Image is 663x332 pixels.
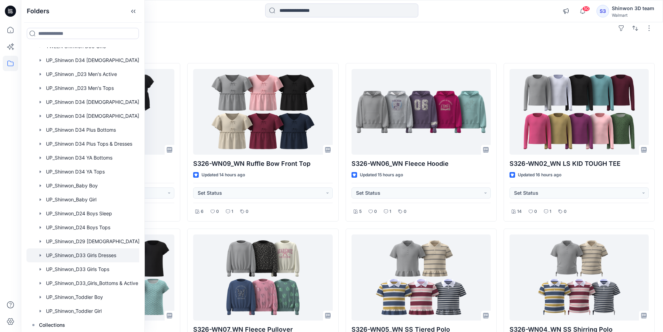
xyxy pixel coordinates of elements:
[404,208,407,215] p: 0
[582,6,590,11] span: 50
[202,171,245,179] p: Updated 14 hours ago
[564,208,567,215] p: 0
[193,69,332,155] a: S326-WN09_WN Ruffle Bow Front Top
[389,208,391,215] p: 1
[352,234,491,321] a: S326-WN05_WN SS Tiered Polo
[360,171,403,179] p: Updated 15 hours ago
[510,159,649,169] p: S326-WN02_WN LS KID TOUGH TEE
[534,208,537,215] p: 0
[510,234,649,321] a: S326-WN04_WN SS Shirring Polo
[193,234,332,321] a: S326-WN07_WN Fleece Pullover
[612,13,654,18] div: Walmart
[550,208,551,215] p: 1
[193,159,332,169] p: S326-WN09_WN Ruffle Bow Front Top
[201,208,204,215] p: 6
[359,208,362,215] p: 5
[612,4,654,13] div: Shinwon 3D team
[246,208,248,215] p: 0
[231,208,233,215] p: 1
[352,159,491,169] p: S326-WN06_WN Fleece Hoodie
[518,171,561,179] p: Updated 16 hours ago
[597,5,609,17] div: S3
[39,321,65,329] p: Collections
[510,69,649,155] a: S326-WN02_WN LS KID TOUGH TEE
[352,69,491,155] a: S326-WN06_WN Fleece Hoodie
[216,208,219,215] p: 0
[374,208,377,215] p: 0
[517,208,522,215] p: 14
[29,48,655,56] h4: Styles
